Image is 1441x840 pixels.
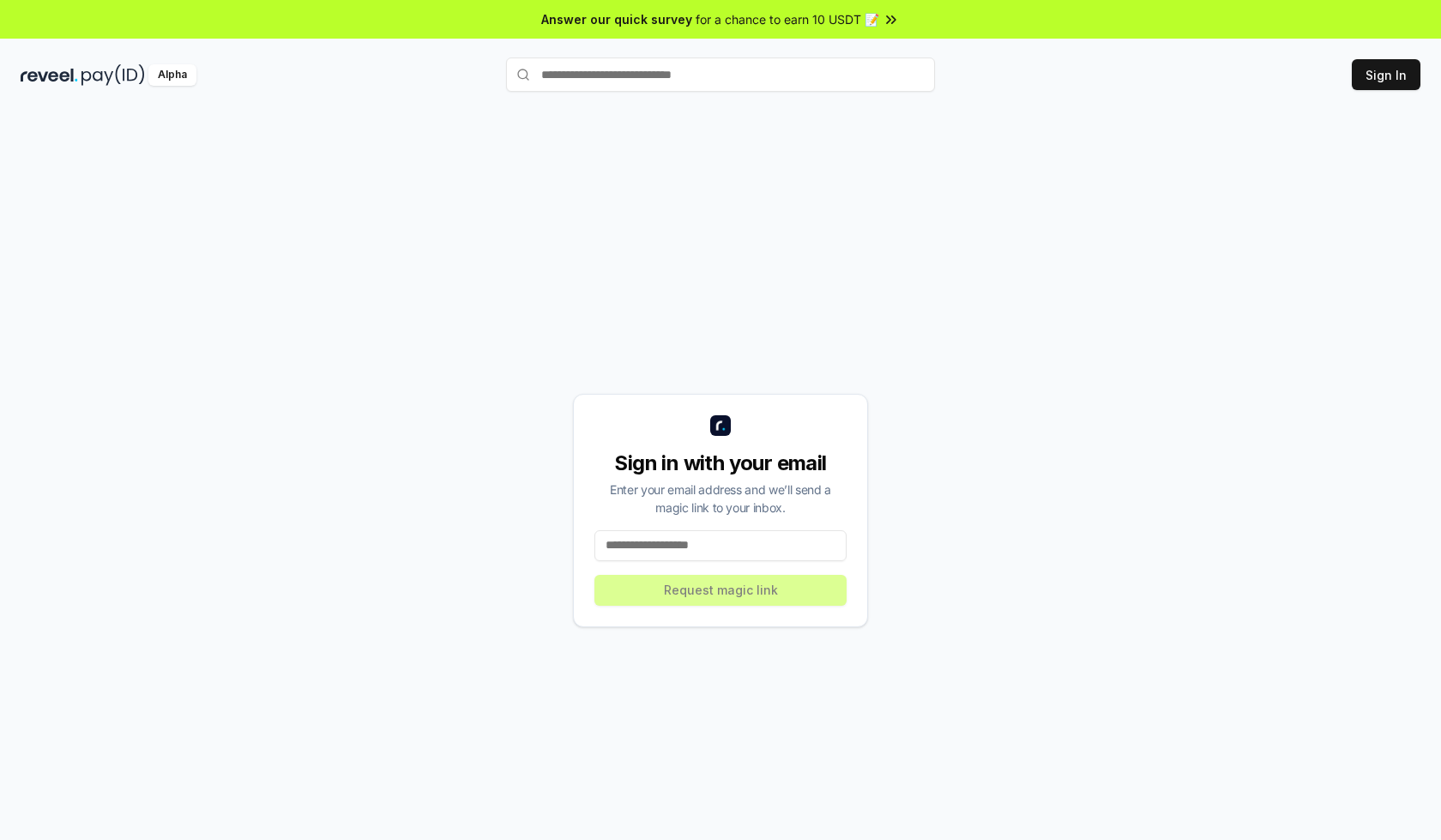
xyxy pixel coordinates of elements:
[81,64,145,86] img: pay_id
[541,10,692,28] span: Answer our quick survey
[710,415,731,436] img: logo_small
[148,64,196,86] div: Alpha
[594,480,847,517] div: Enter your email address and we’ll send a magic link to your inbox.
[1352,59,1420,90] button: Sign In
[696,10,879,28] span: for a chance to earn 10 USDT 📝
[21,64,78,86] img: reveel_dark
[594,450,847,477] div: Sign in with your email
